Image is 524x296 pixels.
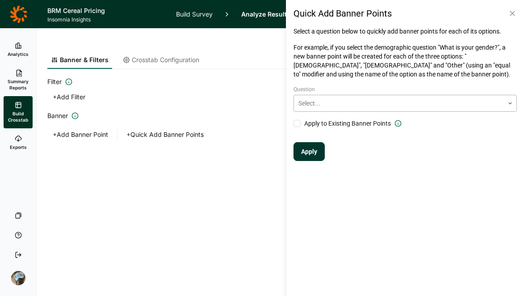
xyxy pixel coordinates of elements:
[47,128,113,141] button: +Add Banner Point
[47,76,62,87] span: Filter
[4,35,33,64] a: Analytics
[121,128,209,141] button: +Quick Add Banner Points
[132,55,199,64] span: Crosstab Configuration
[47,91,91,103] button: +Add Filter
[7,110,29,123] span: Build Crosstab
[4,64,33,96] a: Summary Reports
[47,110,68,121] span: Banner
[4,128,33,157] a: Exports
[293,142,325,161] button: Apply
[47,5,165,16] h1: BRM Cereal Pricing
[293,27,517,36] p: Select a question below to quickly add banner points for each of its options.
[8,51,29,57] span: Analytics
[7,78,29,91] span: Summary Reports
[47,16,165,23] span: Insomnia Insights
[60,55,109,64] span: Banner & Filters
[4,96,33,128] a: Build Crosstab
[293,43,517,79] p: For example, if you select the demographic question "What is your gender?", a new banner point wi...
[293,86,517,93] label: Question
[293,7,392,20] h1: Quick Add Banner Points
[11,271,25,285] img: ocn8z7iqvmiiaveqkfqd.png
[304,119,391,128] span: Apply to Existing Banner Points
[10,144,27,150] span: Exports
